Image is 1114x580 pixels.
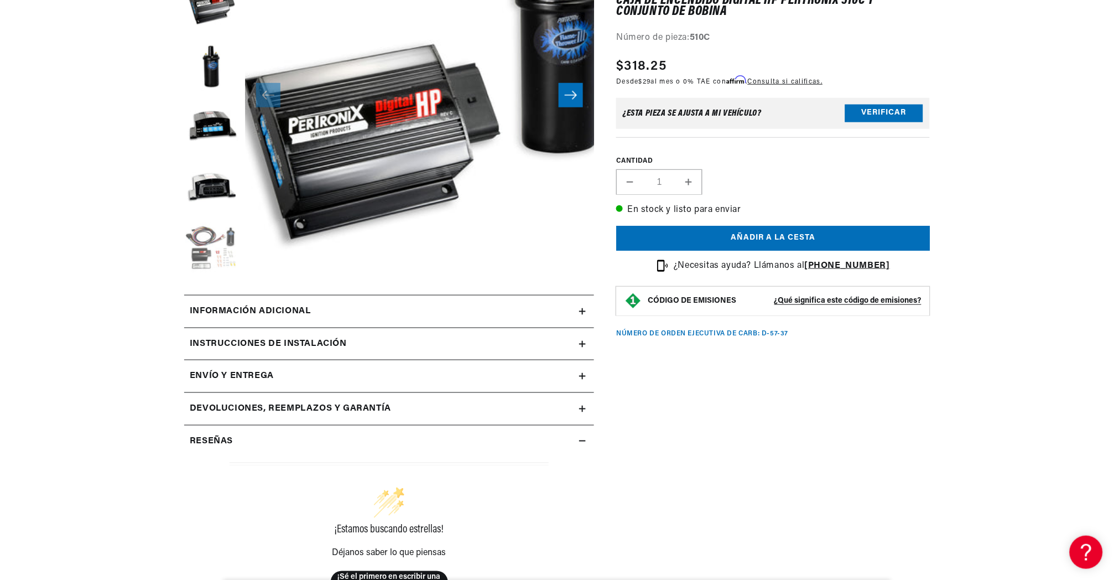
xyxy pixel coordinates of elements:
[184,328,594,360] summary: Instrucciones de instalación
[845,104,923,122] button: Verificar
[335,525,444,536] font: ¡Estamos buscando estrellas!
[690,33,710,42] font: 510C
[190,339,347,348] font: Instrucciones de instalación
[651,78,727,85] font: al mes o 0% TAE con
[190,307,311,315] font: Información adicional
[746,78,748,85] font: .
[190,371,274,380] font: Envío y entrega
[624,292,642,310] img: Código de emisiones
[648,297,736,305] font: CÓDIGO DE EMISIONES
[627,205,741,214] font: En stock y listo para enviar
[184,296,594,328] summary: Información adicional
[190,404,391,413] font: Devoluciones, reemplazos y garantía
[616,33,690,42] font: Número de pieza:
[559,83,583,107] button: Deslice hacia la derecha
[805,261,890,270] a: [PHONE_NUMBER]
[648,296,922,306] button: CÓDIGO DE EMISIONES¿Qué significa este código de emisiones?
[616,330,788,337] font: Número de Orden Ejecutiva de CARB: D-57-37
[184,360,594,392] summary: Envío y entrega
[616,59,667,72] font: $318.25
[184,393,594,425] summary: Devoluciones, reemplazos y garantía
[256,83,280,107] button: Deslice hacia la izquierda
[774,297,922,305] font: ¿Qué significa este código de emisiones?
[184,426,594,458] summary: Reseñas
[616,226,930,251] button: Añadir a la cesta
[748,78,823,85] font: Consulta si calificas.
[190,437,233,446] font: Reseñas
[184,40,240,95] button: Cargar la imagen 3 en la vista de galería
[639,78,651,85] font: $29
[332,549,446,558] font: Déjanos saber lo que piensas
[623,108,762,117] font: ¿Esta pieza se ajusta a mi vehículo?
[748,78,823,85] a: Vea si califica - Obtenga más información sobre Financiamiento Affirm (se abre en modal)
[184,222,240,278] button: Cargar la imagen 6 en la vista de galería
[184,162,240,217] button: Cargar la imagen 5 en la vista de galería
[616,78,639,85] font: Desde
[184,101,240,156] button: Cargar la imagen 4 en la vista de galería
[674,261,804,270] font: ¿Necesitas ayuda? Llámanos al
[616,157,653,164] font: CANTIDAD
